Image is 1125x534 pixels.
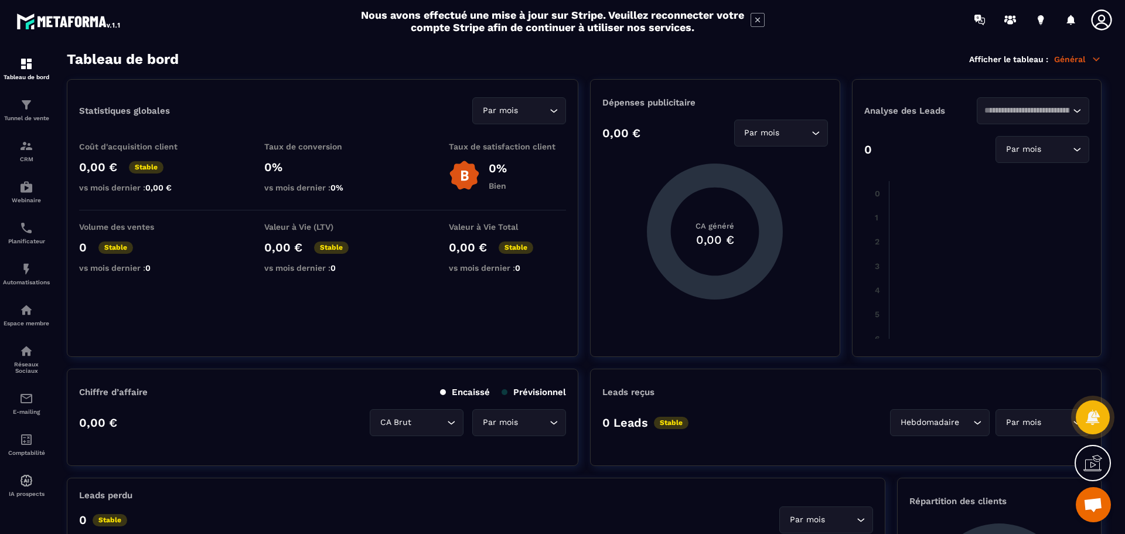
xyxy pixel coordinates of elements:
p: Volume des ventes [79,222,196,232]
span: CA Brut [377,416,414,429]
p: Tunnel de vente [3,115,50,121]
p: Stable [129,161,163,174]
p: vs mois dernier : [79,183,196,192]
tspan: 1 [874,213,878,222]
p: Taux de conversion [264,142,381,151]
p: Leads reçus [602,387,654,397]
span: Par mois [1003,143,1044,156]
input: Search for option [1044,143,1070,156]
img: automations [19,180,33,194]
p: 0 [79,240,87,254]
a: formationformationTunnel de vente [3,89,50,130]
span: Par mois [480,104,520,117]
a: formationformationTableau de bord [3,48,50,89]
span: Par mois [742,127,782,140]
img: logo [16,11,122,32]
a: automationsautomationsEspace membre [3,294,50,335]
p: vs mois dernier : [79,263,196,273]
input: Search for option [1044,416,1070,429]
img: scheduler [19,221,33,235]
p: 0 [79,513,87,527]
p: 0 Leads [602,416,648,430]
tspan: 0 [874,189,879,198]
p: Stable [499,242,533,254]
input: Search for option [414,416,444,429]
div: Search for option [977,97,1089,124]
p: Stable [314,242,349,254]
p: Planificateur [3,238,50,244]
div: Search for option [996,136,1089,163]
span: 0 [145,263,151,273]
span: Par mois [787,513,827,526]
p: Espace membre [3,320,50,326]
img: formation [19,57,33,71]
input: Search for option [520,104,547,117]
div: Search for option [779,506,873,533]
p: 0% [489,161,507,175]
span: 0% [330,183,343,192]
img: formation [19,98,33,112]
p: Comptabilité [3,450,50,456]
h2: Nous avons effectué une mise à jour sur Stripe. Veuillez reconnecter votre compte Stripe afin de ... [360,9,745,33]
tspan: 5 [874,309,879,319]
div: Search for option [472,409,566,436]
p: Valeur à Vie (LTV) [264,222,381,232]
span: 0 [515,263,520,273]
p: Stable [654,417,688,429]
p: Bien [489,181,507,191]
a: accountantaccountantComptabilité [3,424,50,465]
a: automationsautomationsAutomatisations [3,253,50,294]
p: Encaissé [440,387,490,397]
p: vs mois dernier : [264,183,381,192]
p: Taux de satisfaction client [449,142,566,151]
p: vs mois dernier : [264,263,381,273]
h3: Tableau de bord [67,51,179,67]
p: Prévisionnel [502,387,566,397]
a: emailemailE-mailing [3,383,50,424]
img: b-badge-o.b3b20ee6.svg [449,160,480,191]
p: 0,00 € [602,126,640,140]
div: Search for option [472,97,566,124]
input: Search for option [962,416,970,429]
p: Stable [93,514,127,526]
p: Répartition des clients [909,496,1089,506]
span: 0,00 € [145,183,172,192]
a: Ouvrir le chat [1076,487,1111,522]
tspan: 6 [874,334,879,343]
img: accountant [19,433,33,447]
input: Search for option [520,416,547,429]
div: Search for option [370,409,463,436]
p: CRM [3,156,50,162]
p: Réseaux Sociaux [3,361,50,374]
tspan: 4 [874,285,879,295]
input: Search for option [984,104,1070,117]
input: Search for option [827,513,854,526]
p: 0,00 € [79,160,117,174]
p: Afficher le tableau : [969,55,1048,64]
div: Search for option [996,409,1089,436]
p: Tableau de bord [3,74,50,80]
img: automations [19,474,33,488]
img: automations [19,303,33,317]
p: Stable [98,242,133,254]
p: Analyse des Leads [864,106,977,116]
a: schedulerschedulerPlanificateur [3,212,50,253]
p: Automatisations [3,279,50,285]
p: IA prospects [3,491,50,497]
p: 0,00 € [449,240,487,254]
p: E-mailing [3,409,50,415]
a: formationformationCRM [3,130,50,171]
div: Search for option [890,409,990,436]
p: 0% [264,160,381,174]
span: Par mois [480,416,520,429]
img: social-network [19,344,33,358]
p: 0 [864,142,872,157]
img: email [19,392,33,406]
a: automationsautomationsWebinaire [3,171,50,212]
p: Général [1054,54,1102,64]
input: Search for option [782,127,809,140]
img: automations [19,262,33,276]
p: Dépenses publicitaire [602,97,827,108]
p: Coût d'acquisition client [79,142,196,151]
span: 0 [330,263,336,273]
